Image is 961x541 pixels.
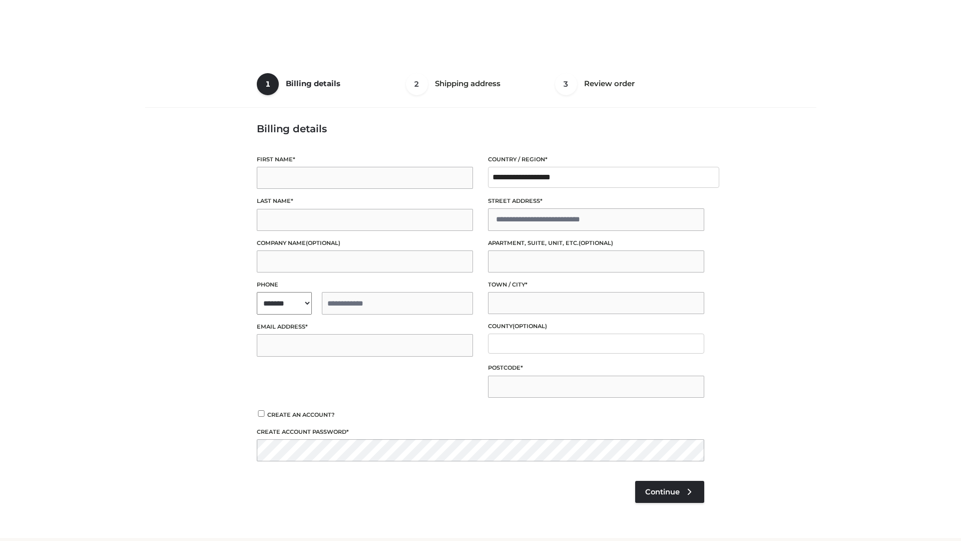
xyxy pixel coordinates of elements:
label: Company name [257,238,473,248]
label: Street address [488,196,704,206]
label: Create account password [257,427,704,437]
label: Email address [257,322,473,332]
span: (optional) [513,323,547,330]
label: Postcode [488,363,704,373]
input: Create an account? [257,410,266,417]
span: (optional) [306,239,340,246]
label: County [488,322,704,331]
span: Billing details [286,79,340,88]
label: Country / Region [488,155,704,164]
span: Create an account? [267,411,335,418]
h3: Billing details [257,123,704,135]
label: First name [257,155,473,164]
label: Phone [257,280,473,290]
span: (optional) [579,239,613,246]
span: 2 [406,73,428,95]
span: 1 [257,73,279,95]
label: Apartment, suite, unit, etc. [488,238,704,248]
span: 3 [555,73,577,95]
span: Continue [645,487,680,496]
span: Review order [584,79,635,88]
label: Town / City [488,280,704,290]
a: Continue [635,481,704,503]
span: Shipping address [435,79,501,88]
label: Last name [257,196,473,206]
